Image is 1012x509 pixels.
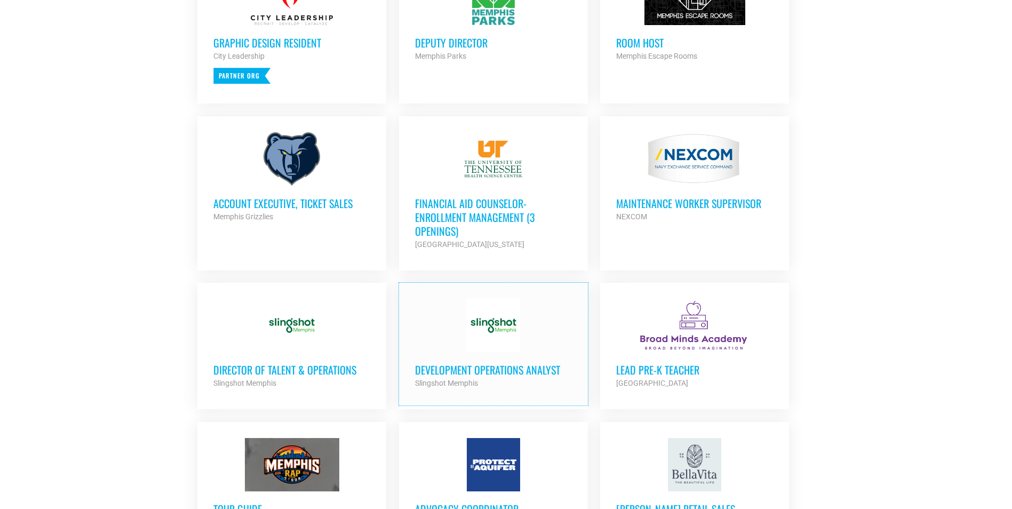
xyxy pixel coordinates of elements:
h3: Graphic Design Resident [213,36,370,50]
strong: [GEOGRAPHIC_DATA] [616,379,688,387]
h3: Director of Talent & Operations [213,363,370,377]
strong: Slingshot Memphis [415,379,478,387]
a: Account Executive, Ticket Sales Memphis Grizzlies [197,116,386,239]
a: Financial Aid Counselor-Enrollment Management (3 Openings) [GEOGRAPHIC_DATA][US_STATE] [399,116,588,267]
a: Development Operations Analyst Slingshot Memphis [399,283,588,405]
h3: Deputy Director [415,36,572,50]
p: Partner Org [213,68,270,84]
h3: Account Executive, Ticket Sales [213,196,370,210]
strong: NEXCOM [616,212,647,221]
strong: Memphis Grizzlies [213,212,273,221]
h3: Lead Pre-K Teacher [616,363,773,377]
h3: Development Operations Analyst [415,363,572,377]
strong: [GEOGRAPHIC_DATA][US_STATE] [415,240,524,249]
a: Lead Pre-K Teacher [GEOGRAPHIC_DATA] [600,283,789,405]
strong: Memphis Escape Rooms [616,52,697,60]
h3: MAINTENANCE WORKER SUPERVISOR [616,196,773,210]
a: Director of Talent & Operations Slingshot Memphis [197,283,386,405]
h3: Room Host [616,36,773,50]
strong: Memphis Parks [415,52,466,60]
h3: Financial Aid Counselor-Enrollment Management (3 Openings) [415,196,572,238]
strong: Slingshot Memphis [213,379,276,387]
strong: City Leadership [213,52,265,60]
a: MAINTENANCE WORKER SUPERVISOR NEXCOM [600,116,789,239]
